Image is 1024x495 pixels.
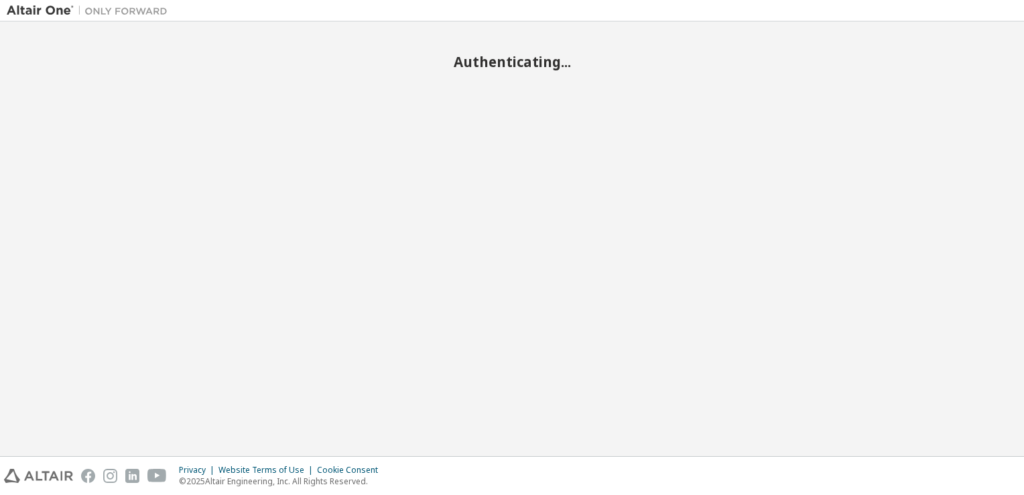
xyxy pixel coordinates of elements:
[218,465,317,476] div: Website Terms of Use
[103,469,117,483] img: instagram.svg
[7,53,1017,70] h2: Authenticating...
[7,4,174,17] img: Altair One
[4,469,73,483] img: altair_logo.svg
[81,469,95,483] img: facebook.svg
[125,469,139,483] img: linkedin.svg
[317,465,386,476] div: Cookie Consent
[179,465,218,476] div: Privacy
[179,476,386,487] p: © 2025 Altair Engineering, Inc. All Rights Reserved.
[147,469,167,483] img: youtube.svg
